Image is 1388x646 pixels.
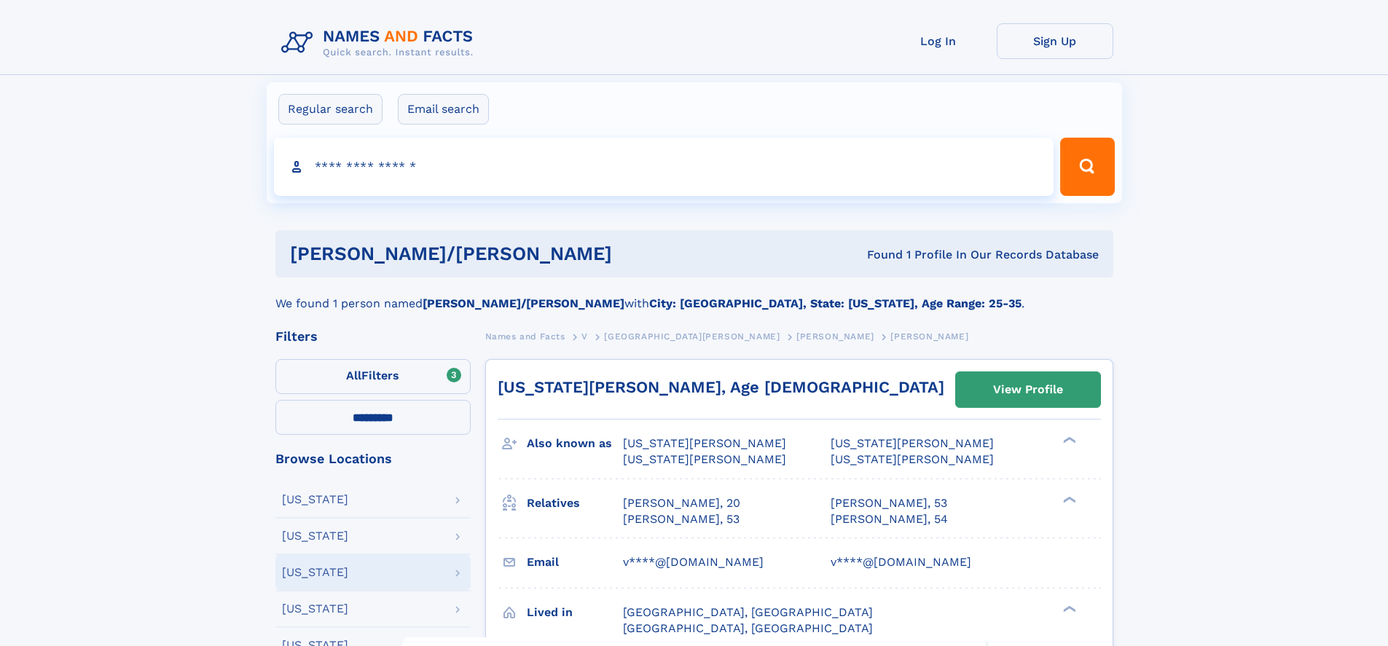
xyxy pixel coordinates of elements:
div: Filters [275,330,471,343]
div: ❯ [1059,436,1077,445]
label: Filters [275,359,471,394]
input: search input [274,138,1054,196]
span: [US_STATE][PERSON_NAME] [623,436,786,450]
a: [PERSON_NAME], 54 [831,511,948,527]
h1: [PERSON_NAME]/[PERSON_NAME] [290,245,740,263]
a: [US_STATE][PERSON_NAME], Age [DEMOGRAPHIC_DATA] [498,378,944,396]
h3: Email [527,550,623,575]
img: Logo Names and Facts [275,23,485,63]
a: View Profile [956,372,1100,407]
div: ❯ [1059,495,1077,504]
a: Sign Up [997,23,1113,59]
a: [GEOGRAPHIC_DATA][PERSON_NAME] [604,327,780,345]
div: [US_STATE] [282,494,348,505]
b: City: [GEOGRAPHIC_DATA], State: [US_STATE], Age Range: 25-35 [649,296,1022,310]
b: [PERSON_NAME]/[PERSON_NAME] [423,296,624,310]
h3: Relatives [527,491,623,516]
label: Regular search [278,94,383,125]
a: Log In [880,23,997,59]
span: [GEOGRAPHIC_DATA][PERSON_NAME] [604,331,780,342]
h3: Lived in [527,600,623,625]
a: Names and Facts [485,327,565,345]
div: [US_STATE] [282,530,348,542]
div: View Profile [993,373,1063,406]
span: [US_STATE][PERSON_NAME] [623,452,786,466]
a: [PERSON_NAME], 20 [623,495,740,511]
div: We found 1 person named with . [275,277,1113,312]
span: [GEOGRAPHIC_DATA], [GEOGRAPHIC_DATA] [623,605,873,619]
div: Found 1 Profile In Our Records Database [740,247,1099,263]
span: V [581,331,588,342]
a: [PERSON_NAME], 53 [831,495,947,511]
div: Browse Locations [275,452,471,465]
span: [US_STATE][PERSON_NAME] [831,436,994,450]
span: [PERSON_NAME] [890,331,968,342]
a: [PERSON_NAME], 53 [623,511,740,527]
span: [GEOGRAPHIC_DATA], [GEOGRAPHIC_DATA] [623,621,873,635]
a: V [581,327,588,345]
div: [US_STATE] [282,567,348,578]
h3: Also known as [527,431,623,456]
div: ❯ [1059,604,1077,613]
span: All [346,369,361,382]
button: Search Button [1060,138,1114,196]
span: [PERSON_NAME] [796,331,874,342]
label: Email search [398,94,489,125]
a: [PERSON_NAME] [796,327,874,345]
div: [US_STATE] [282,603,348,615]
span: [US_STATE][PERSON_NAME] [831,452,994,466]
